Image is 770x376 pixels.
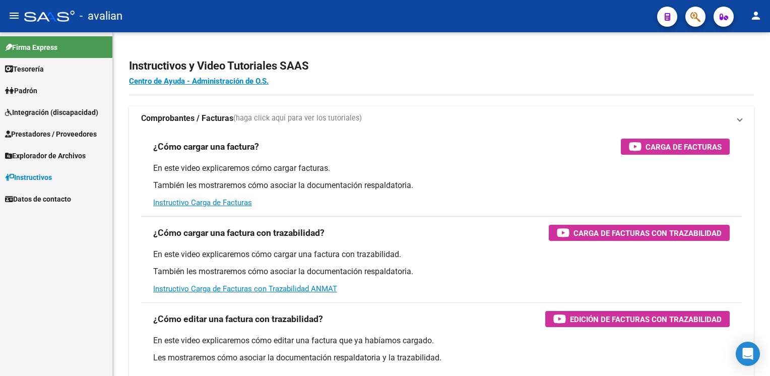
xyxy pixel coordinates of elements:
[153,266,730,277] p: También les mostraremos cómo asociar la documentación respaldatoria.
[621,139,730,155] button: Carga de Facturas
[5,129,97,140] span: Prestadores / Proveedores
[80,5,122,27] span: - avalian
[5,194,71,205] span: Datos de contacto
[750,10,762,22] mat-icon: person
[5,172,52,183] span: Instructivos
[129,56,754,76] h2: Instructivos y Video Tutoriales SAAS
[129,77,269,86] a: Centro de Ayuda - Administración de O.S.
[153,163,730,174] p: En este video explicaremos cómo cargar facturas.
[573,227,722,239] span: Carga de Facturas con Trazabilidad
[5,42,57,53] span: Firma Express
[141,113,233,124] strong: Comprobantes / Facturas
[129,106,754,131] mat-expansion-panel-header: Comprobantes / Facturas(haga click aquí para ver los tutoriales)
[153,335,730,346] p: En este video explicaremos cómo editar una factura que ya habíamos cargado.
[153,352,730,363] p: Les mostraremos cómo asociar la documentación respaldatoria y la trazabilidad.
[570,313,722,326] span: Edición de Facturas con Trazabilidad
[5,64,44,75] span: Tesorería
[153,312,323,326] h3: ¿Cómo editar una factura con trazabilidad?
[153,249,730,260] p: En este video explicaremos cómo cargar una factura con trazabilidad.
[736,342,760,366] div: Open Intercom Messenger
[5,150,86,161] span: Explorador de Archivos
[153,180,730,191] p: También les mostraremos cómo asociar la documentación respaldatoria.
[646,141,722,153] span: Carga de Facturas
[545,311,730,327] button: Edición de Facturas con Trazabilidad
[153,284,337,293] a: Instructivo Carga de Facturas con Trazabilidad ANMAT
[233,113,362,124] span: (haga click aquí para ver los tutoriales)
[153,226,325,240] h3: ¿Cómo cargar una factura con trazabilidad?
[5,107,98,118] span: Integración (discapacidad)
[8,10,20,22] mat-icon: menu
[153,140,259,154] h3: ¿Cómo cargar una factura?
[153,198,252,207] a: Instructivo Carga de Facturas
[549,225,730,241] button: Carga de Facturas con Trazabilidad
[5,85,37,96] span: Padrón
